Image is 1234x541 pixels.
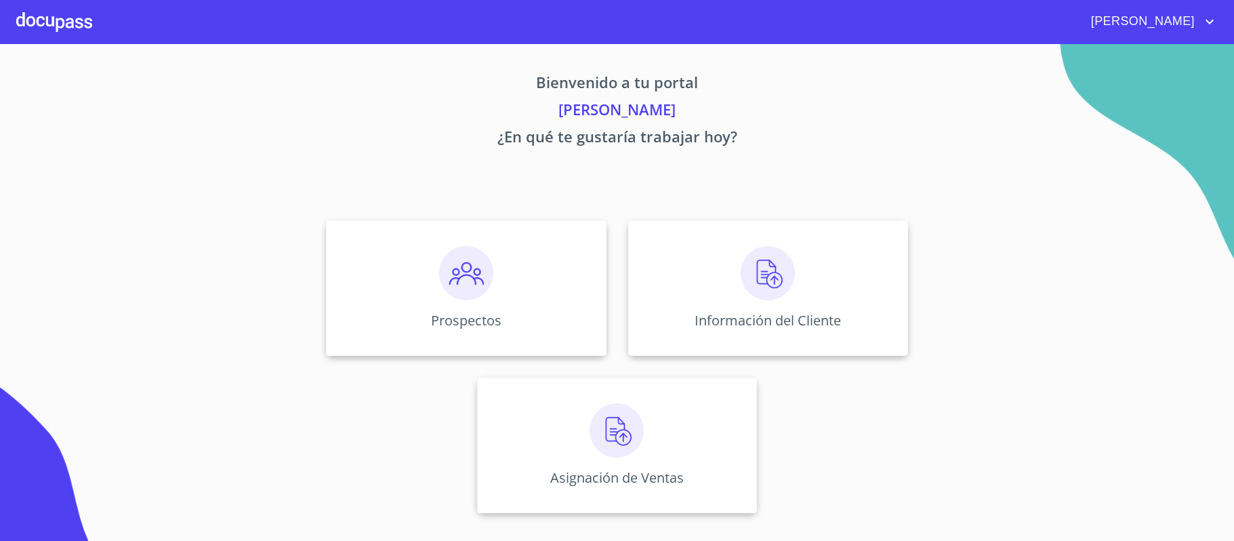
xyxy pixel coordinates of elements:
p: Asignación de Ventas [550,468,684,487]
span: [PERSON_NAME] [1081,11,1201,33]
img: prospectos.png [439,246,493,300]
p: ¿En qué te gustaría trabajar hoy? [200,125,1035,153]
p: Bienvenido a tu portal [200,71,1035,98]
button: account of current user [1081,11,1218,33]
img: carga.png [590,403,644,458]
p: Prospectos [431,311,501,329]
p: Información del Cliente [695,311,841,329]
img: carga.png [741,246,795,300]
p: [PERSON_NAME] [200,98,1035,125]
